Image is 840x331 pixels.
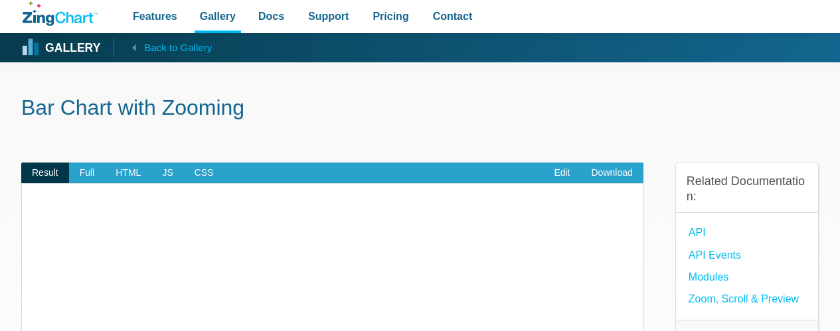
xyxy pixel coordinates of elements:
span: Features [133,7,177,25]
a: modules [689,268,728,286]
span: Support [308,7,349,25]
a: API [689,224,706,241]
a: Edit [543,163,580,184]
span: Full [69,163,106,184]
h3: Related Documentation: [687,174,807,205]
span: JS [151,163,183,184]
strong: Gallery [45,42,100,54]
a: Download [581,163,643,184]
span: HTML [105,163,151,184]
a: Zoom, Scroll & Preview [689,290,799,308]
a: API Events [689,246,741,264]
a: Back to Gallery [114,38,212,56]
a: Gallery [23,38,100,58]
h1: Bar Chart with Zooming [21,94,819,124]
span: Docs [258,7,284,25]
span: Contact [433,7,473,25]
span: Pricing [373,7,408,25]
a: ZingChart Logo. Click to return to the homepage [23,1,98,26]
span: Result [21,163,69,184]
span: Gallery [200,7,236,25]
span: CSS [184,163,224,184]
span: Back to Gallery [144,39,212,56]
